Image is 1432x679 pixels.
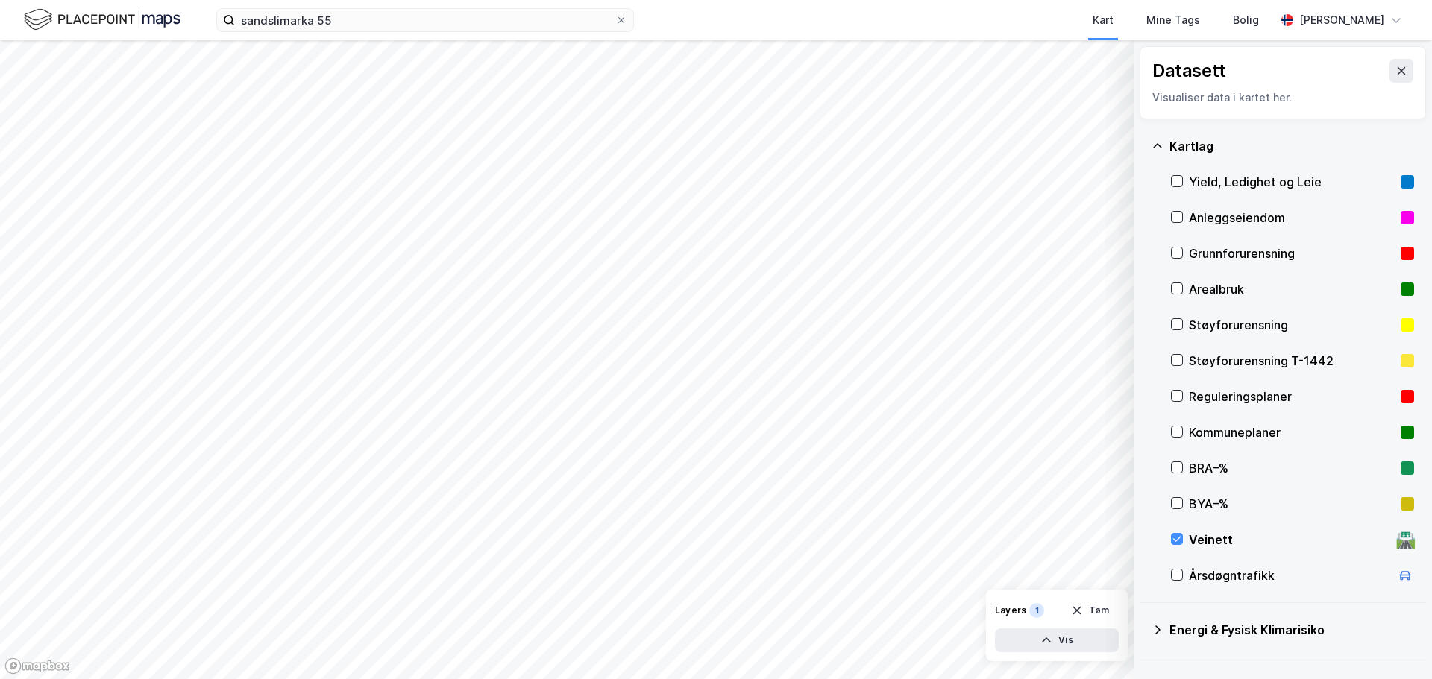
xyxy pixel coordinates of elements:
[1189,531,1390,549] div: Veinett
[1357,607,1432,679] iframe: Chat Widget
[995,604,1026,616] div: Layers
[1189,388,1395,405] div: Reguleringsplaner
[1233,11,1259,29] div: Bolig
[1169,137,1414,155] div: Kartlag
[1146,11,1200,29] div: Mine Tags
[1189,459,1395,477] div: BRA–%
[1189,566,1390,584] div: Årsdøgntrafikk
[1169,621,1414,639] div: Energi & Fysisk Klimarisiko
[1189,280,1395,298] div: Arealbruk
[1061,599,1119,622] button: Tøm
[1189,423,1395,441] div: Kommuneplaner
[1189,244,1395,262] div: Grunnforurensning
[235,9,615,31] input: Søk på adresse, matrikkel, gårdeiere, leietakere eller personer
[1299,11,1384,29] div: [PERSON_NAME]
[24,7,180,33] img: logo.f888ab2527a4732fd821a326f86c7f29.svg
[1029,603,1044,618] div: 1
[1189,352,1395,370] div: Støyforurensning T-1442
[1189,495,1395,513] div: BYA–%
[1357,607,1432,679] div: Kontrollprogram for chat
[1189,173,1395,191] div: Yield, Ledighet og Leie
[995,628,1119,652] button: Vis
[1189,316,1395,334] div: Støyforurensning
[4,657,70,675] a: Mapbox homepage
[1093,11,1114,29] div: Kart
[1152,89,1413,107] div: Visualiser data i kartet her.
[1395,530,1416,549] div: 🛣️
[1152,59,1226,83] div: Datasett
[1189,209,1395,227] div: Anleggseiendom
